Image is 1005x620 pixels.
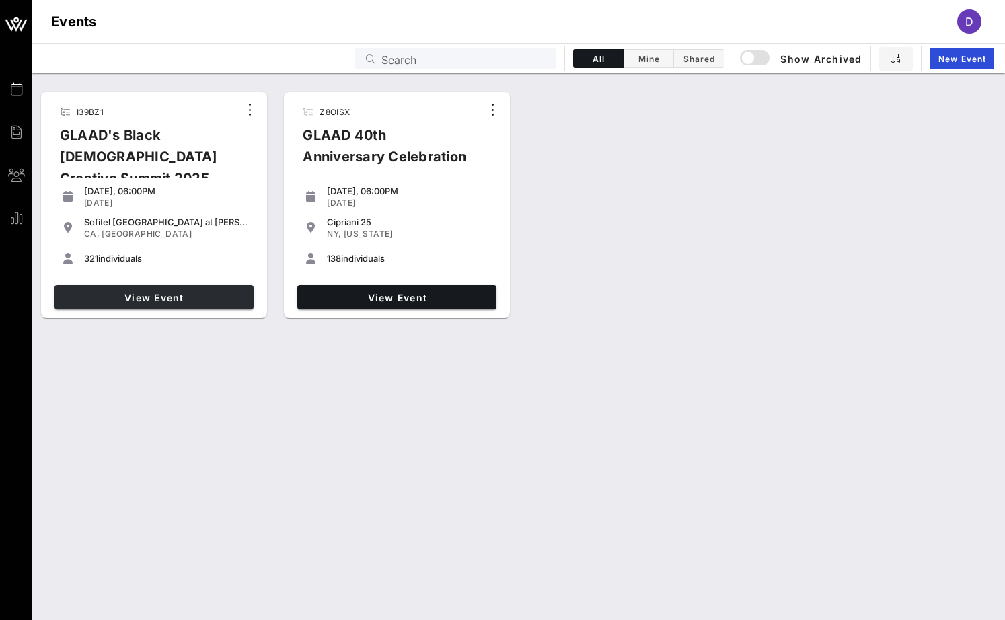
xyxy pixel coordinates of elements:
button: Mine [624,49,674,68]
h1: Events [51,11,97,32]
div: Sofitel [GEOGRAPHIC_DATA] at [PERSON_NAME][GEOGRAPHIC_DATA] [84,217,248,227]
button: Show Archived [741,46,862,71]
div: individuals [84,253,248,264]
span: 138 [327,253,341,264]
a: New Event [930,48,994,69]
button: Shared [674,49,724,68]
button: All [573,49,624,68]
div: [DATE] [84,198,248,208]
span: D [965,15,973,28]
span: Z8OISX [320,107,350,117]
span: I39BZ1 [77,107,104,117]
span: New Event [938,54,986,64]
div: individuals [327,253,491,264]
div: [DATE], 06:00PM [84,186,248,196]
span: CA, [84,229,100,239]
span: [US_STATE] [344,229,393,239]
div: GLAAD 40th Anniversary Celebration [292,124,482,178]
span: NY, [327,229,341,239]
span: [GEOGRAPHIC_DATA] [102,229,192,239]
a: View Event [297,285,496,309]
span: 321 [84,253,98,264]
div: [DATE], 06:00PM [327,186,491,196]
div: D [957,9,981,34]
span: All [582,54,615,64]
span: View Event [303,292,491,303]
a: View Event [54,285,254,309]
div: Cipriani 25 [327,217,491,227]
span: Mine [632,54,665,64]
div: GLAAD's Black [DEMOGRAPHIC_DATA] Creative Summit 2025 [49,124,239,200]
span: View Event [60,292,248,303]
span: Shared [682,54,716,64]
span: Show Archived [742,50,862,67]
div: [DATE] [327,198,491,208]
